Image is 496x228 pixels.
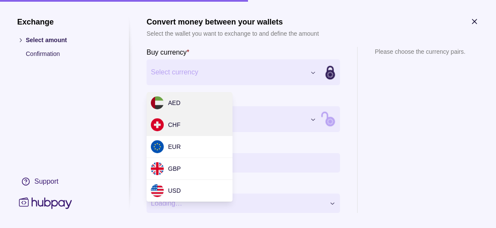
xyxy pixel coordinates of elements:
[168,99,181,106] span: AED
[168,165,181,172] span: GBP
[168,187,181,194] span: USD
[151,162,164,175] img: gb
[168,121,181,128] span: CHF
[151,96,164,109] img: ae
[151,184,164,197] img: us
[151,140,164,153] img: eu
[168,143,181,150] span: EUR
[151,118,164,131] img: ch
